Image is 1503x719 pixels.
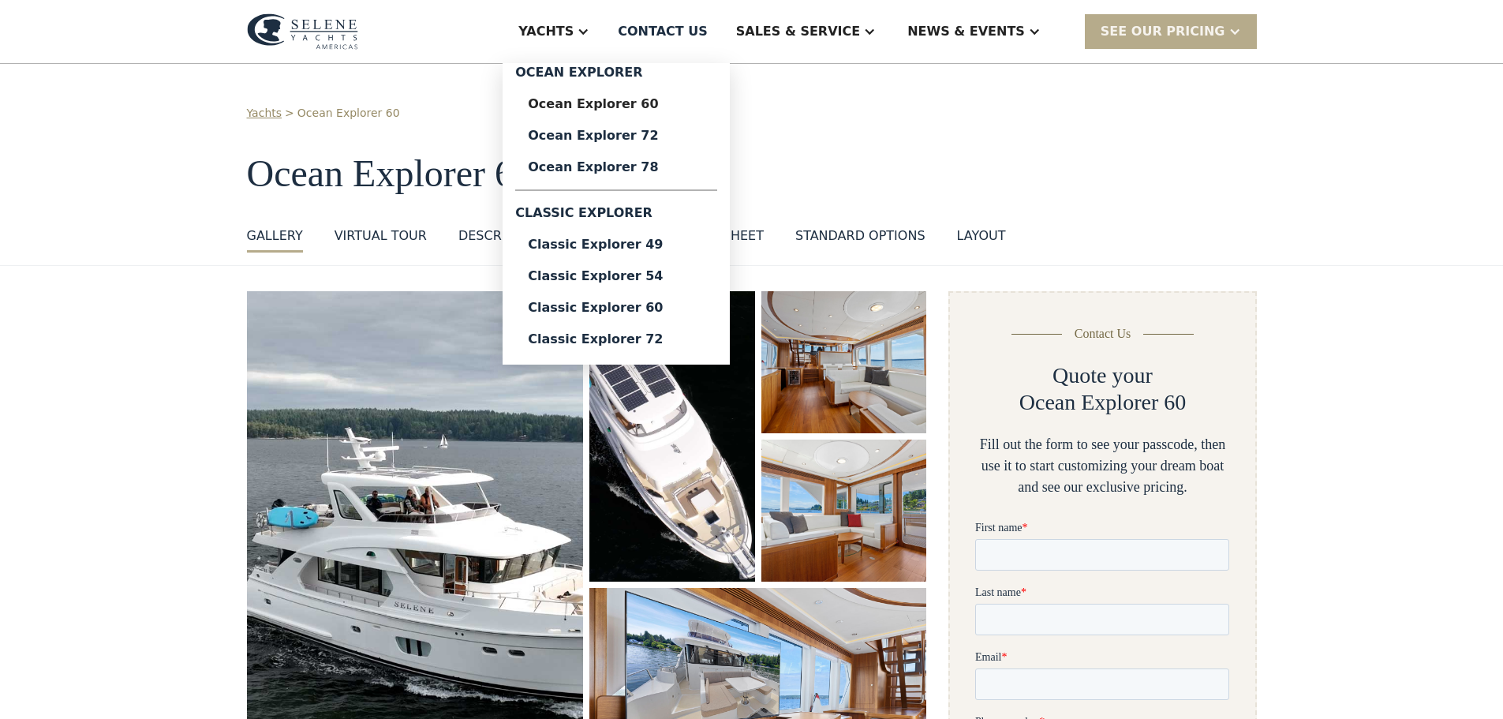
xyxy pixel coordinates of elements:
a: Classic Explorer 54 [515,260,717,292]
a: GALLERY [247,227,303,253]
a: Technical sheet [647,227,764,253]
a: Yachts [247,105,282,122]
div: Ocean Explorer 78 [528,161,705,174]
div: Classic Explorer [515,197,717,229]
a: open lightbox [761,291,927,433]
a: standard options [795,227,925,253]
img: logo [247,13,358,50]
a: Classic Explorer 72 [515,324,717,355]
div: layout [957,227,1006,245]
a: Ocean Explorer 78 [515,152,717,183]
a: VIRTUAL TOUR [335,227,427,253]
strong: Yes, I’d like to receive SMS updates. [18,641,189,653]
div: Contact Us [1075,324,1131,343]
div: standard options [795,227,925,245]
a: open lightbox [761,440,927,582]
a: DESCRIPTION [458,227,544,253]
div: Ocean Explorer [515,63,717,88]
div: DESCRIPTION [458,227,544,245]
strong: I want to subscribe to your Newsletter. [4,691,144,717]
div: > [285,105,294,122]
nav: Yachts [503,63,730,365]
a: open lightbox [589,291,754,582]
div: Yachts [518,22,574,41]
div: Ocean Explorer 60 [528,98,705,110]
a: Classic Explorer 49 [515,229,717,260]
div: Technical sheet [647,227,764,245]
div: SEE Our Pricing [1085,14,1257,48]
div: Classic Explorer 54 [528,270,705,283]
div: Classic Explorer 60 [528,301,705,314]
div: VIRTUAL TOUR [335,227,427,245]
div: GALLERY [247,227,303,245]
h1: Ocean Explorer 60 [247,153,1257,195]
input: I want to subscribe to your Newsletter.Unsubscribe any time by clicking the link at the bottom of... [4,690,14,700]
a: layout [957,227,1006,253]
h2: Quote your [1052,362,1153,389]
input: Yes, I’d like to receive SMS updates.Reply STOP to unsubscribe at any time. [4,640,14,650]
a: Ocean Explorer 60 [515,88,717,120]
h2: Ocean Explorer 60 [1019,389,1186,416]
div: Sales & Service [736,22,860,41]
div: Fill out the form to see your passcode, then use it to start customizing your dream boat and see ... [975,434,1229,498]
div: Classic Explorer 49 [528,238,705,251]
div: SEE Our Pricing [1101,22,1225,41]
div: Ocean Explorer 72 [528,129,705,142]
div: Classic Explorer 72 [528,333,705,346]
a: Ocean Explorer 60 [297,105,400,122]
span: Reply STOP to unsubscribe at any time. [4,641,245,667]
a: Ocean Explorer 72 [515,120,717,152]
div: Contact US [618,22,708,41]
div: News & EVENTS [907,22,1025,41]
span: We respect your time - only the good stuff, never spam. [2,590,245,618]
a: Classic Explorer 60 [515,292,717,324]
span: Tick the box below to receive occasional updates, exclusive offers, and VIP access via text message. [2,538,252,580]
